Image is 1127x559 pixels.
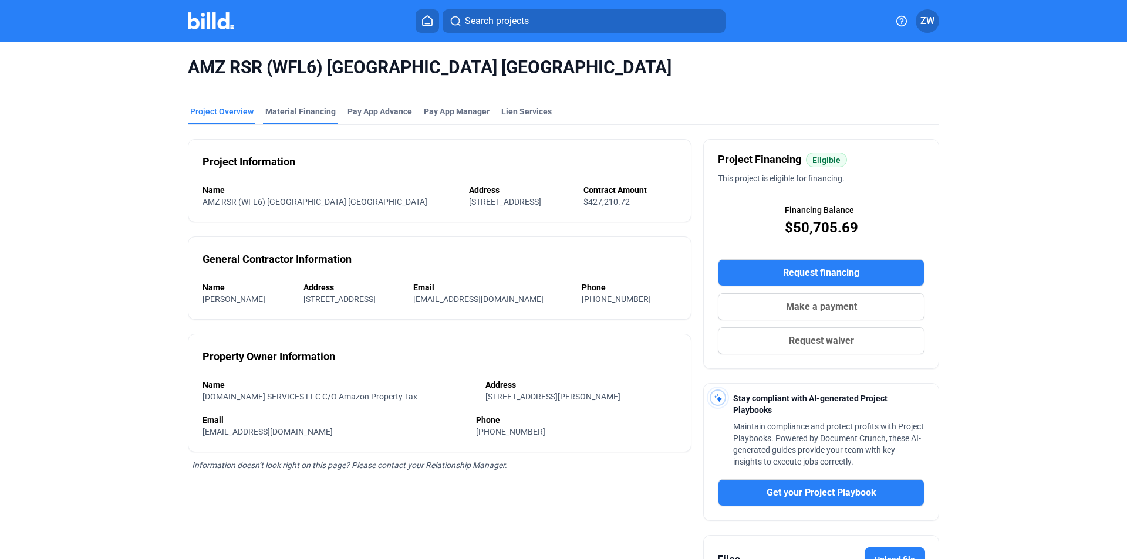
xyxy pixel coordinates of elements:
[785,218,858,237] span: $50,705.69
[806,153,847,167] mat-chip: Eligible
[733,422,924,466] span: Maintain compliance and protect profits with Project Playbooks. Powered by Document Crunch, these...
[501,106,552,117] div: Lien Services
[583,197,630,206] span: $427,210.72
[203,154,295,170] div: Project Information
[789,334,854,348] span: Request waiver
[718,174,845,183] span: This project is eligible for financing.
[469,197,541,206] span: [STREET_ADDRESS]
[718,327,924,354] button: Request waiver
[786,300,857,314] span: Make a payment
[188,56,939,79] span: AMZ RSR (WFL6) [GEOGRAPHIC_DATA] [GEOGRAPHIC_DATA]
[465,14,529,28] span: Search projects
[718,293,924,320] button: Make a payment
[916,9,939,33] button: ZW
[733,394,888,415] span: Stay compliant with AI-generated Project Playbooks
[469,184,571,196] div: Address
[203,414,464,426] div: Email
[718,259,924,286] button: Request financing
[188,12,234,29] img: Billd Company Logo
[783,266,859,280] span: Request financing
[413,282,570,293] div: Email
[203,282,292,293] div: Name
[424,106,490,117] span: Pay App Manager
[203,392,417,401] span: [DOMAIN_NAME] SERVICES LLC C/O Amazon Property Tax
[582,282,677,293] div: Phone
[785,204,854,216] span: Financing Balance
[203,348,335,365] div: Property Owner Information
[582,294,651,304] span: [PHONE_NUMBER]
[920,14,934,28] span: ZW
[485,392,620,401] span: [STREET_ADDRESS][PERSON_NAME]
[192,460,507,470] span: Information doesn’t look right on this page? Please contact your Relationship Manager.
[190,106,254,117] div: Project Overview
[203,427,333,436] span: [EMAIL_ADDRESS][DOMAIN_NAME]
[203,197,427,206] span: AMZ RSR (WFL6) [GEOGRAPHIC_DATA] [GEOGRAPHIC_DATA]
[347,106,412,117] div: Pay App Advance
[303,282,402,293] div: Address
[718,151,801,168] span: Project Financing
[413,294,544,304] span: [EMAIL_ADDRESS][DOMAIN_NAME]
[265,106,336,117] div: Material Financing
[767,486,876,500] span: Get your Project Playbook
[476,414,677,426] div: Phone
[303,294,376,304] span: [STREET_ADDRESS]
[443,9,726,33] button: Search projects
[203,294,265,304] span: [PERSON_NAME]
[203,379,474,391] div: Name
[476,427,545,436] span: [PHONE_NUMBER]
[203,184,457,196] div: Name
[583,184,677,196] div: Contract Amount
[203,251,352,267] div: General Contractor Information
[718,479,924,506] button: Get your Project Playbook
[485,379,677,391] div: Address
